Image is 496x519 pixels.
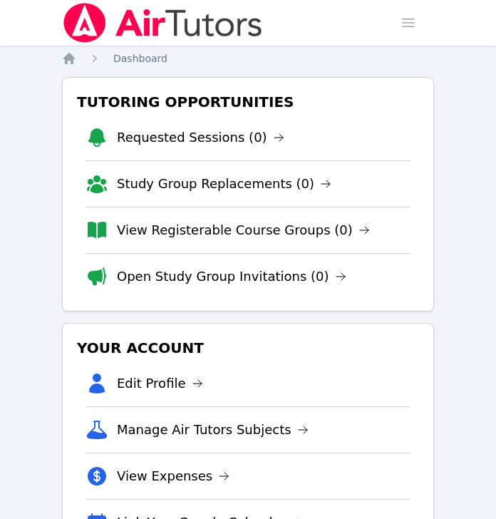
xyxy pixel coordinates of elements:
[62,3,264,43] img: Air Tutors
[117,267,346,287] a: Open Study Group Invitations (0)
[117,128,284,148] a: Requested Sessions (0)
[113,51,167,66] a: Dashboard
[113,53,167,64] span: Dashboard
[117,420,309,440] a: Manage Air Tutors Subjects
[62,51,434,66] nav: Breadcrumb
[117,374,203,394] a: Edit Profile
[117,466,229,486] a: View Expenses
[74,335,422,361] h3: Your Account
[74,89,422,115] h3: Tutoring Opportunities
[117,220,370,240] a: View Registerable Course Groups (0)
[117,174,331,194] a: Study Group Replacements (0)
